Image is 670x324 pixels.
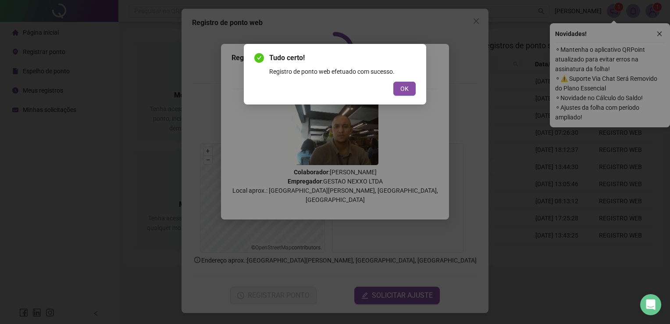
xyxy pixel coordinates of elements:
span: OK [400,84,409,94]
div: Open Intercom Messenger [640,294,661,315]
span: Tudo certo! [269,53,416,63]
div: Registro de ponto web efetuado com sucesso. [269,67,416,76]
span: check-circle [254,53,264,63]
button: OK [393,82,416,96]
